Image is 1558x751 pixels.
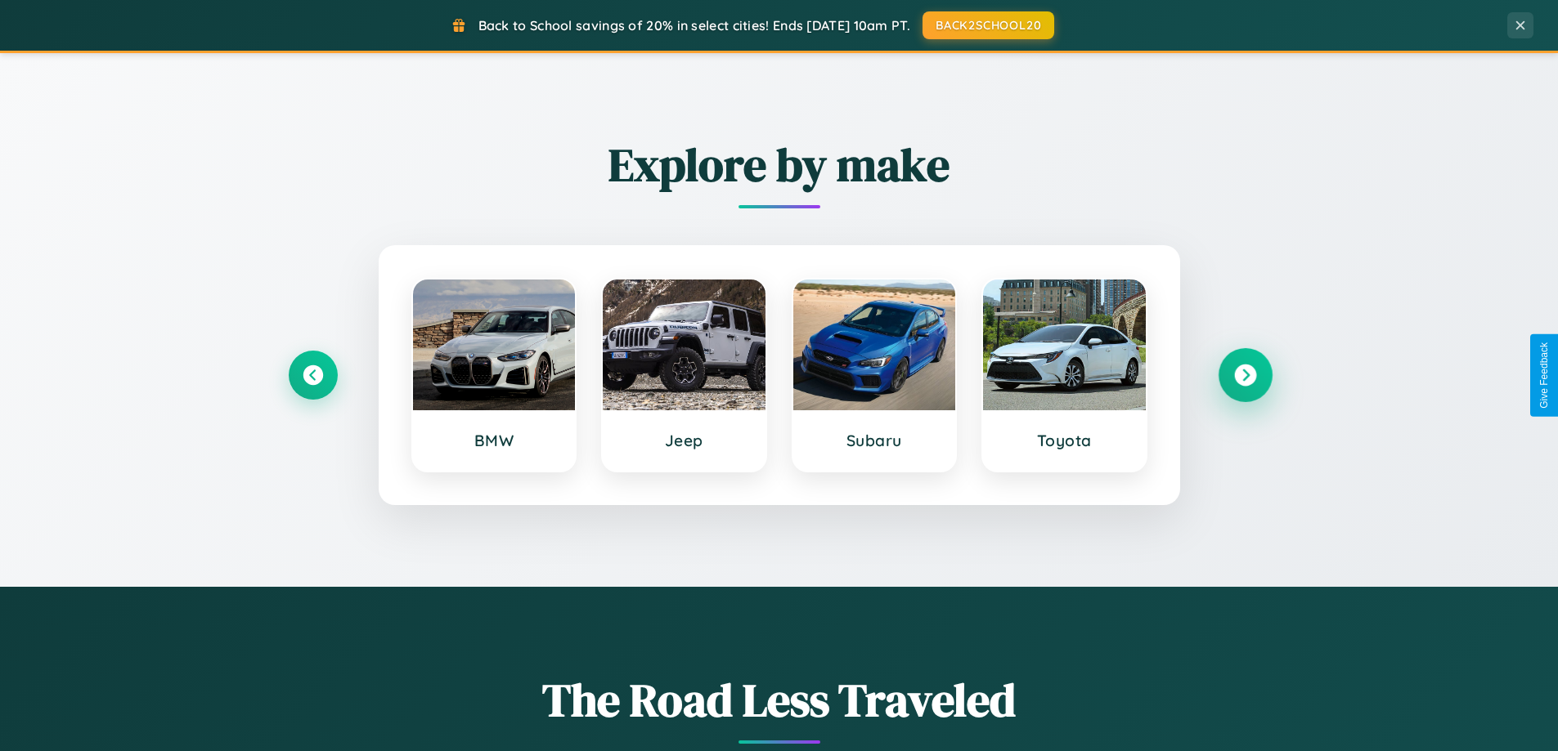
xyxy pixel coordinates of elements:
[478,17,910,34] span: Back to School savings of 20% in select cities! Ends [DATE] 10am PT.
[429,431,559,450] h3: BMW
[1538,342,1550,409] div: Give Feedback
[999,431,1129,450] h3: Toyota
[289,133,1270,196] h2: Explore by make
[923,11,1054,39] button: BACK2SCHOOL20
[810,431,940,450] h3: Subaru
[289,668,1270,731] h1: The Road Less Traveled
[619,431,749,450] h3: Jeep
